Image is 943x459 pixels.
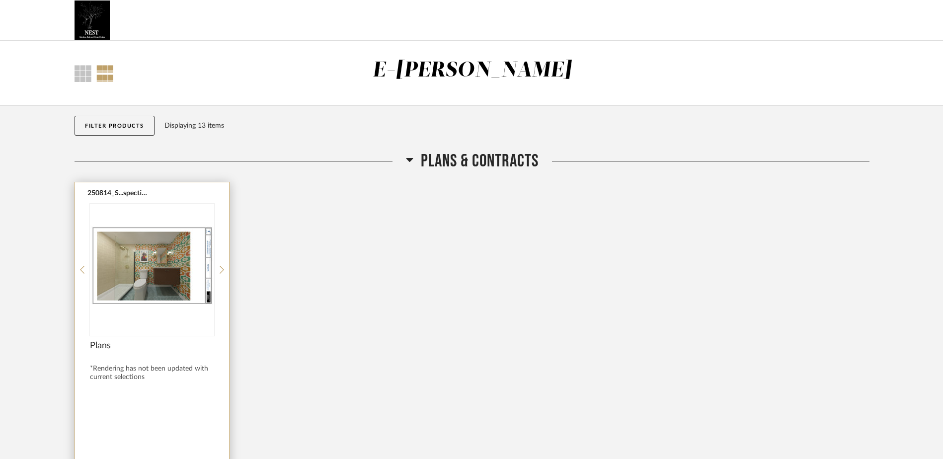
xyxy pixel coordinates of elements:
[90,204,214,328] div: 0
[164,120,865,131] div: Displaying 13 items
[87,189,150,197] button: 250814_S...spective.pdf
[421,151,539,172] span: Plans & Contracts
[90,340,214,351] span: Plans
[75,116,155,136] button: Filter Products
[90,365,214,382] div: *Rendering has not been updated with current selections
[373,60,571,81] div: E-[PERSON_NAME]
[75,0,110,40] img: 66686036-b6c6-4663-8f7f-c6259b213059.jpg
[90,204,214,328] img: undefined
